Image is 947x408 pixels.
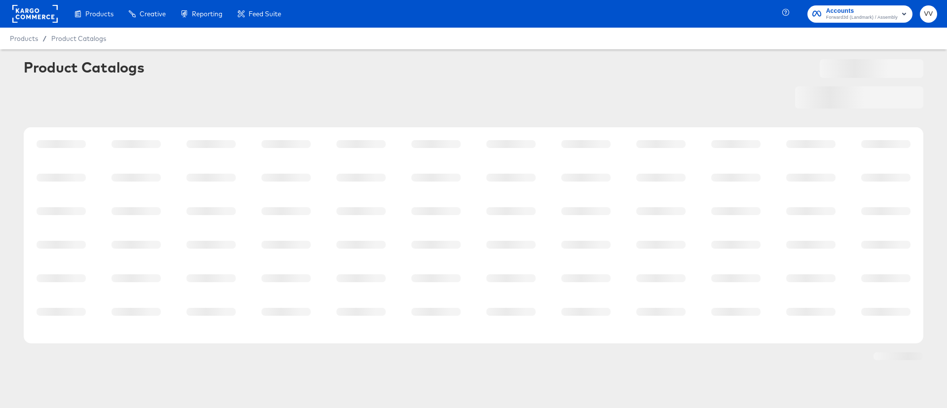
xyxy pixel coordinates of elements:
span: Products [10,35,38,42]
span: Products [85,10,113,18]
span: Reporting [192,10,222,18]
span: Creative [140,10,166,18]
div: Product Catalogs [24,59,144,75]
button: VV [920,5,937,23]
span: Feed Suite [249,10,281,18]
span: Forward3d (Landmark) / Assembly [826,14,898,22]
span: / [38,35,51,42]
span: Accounts [826,6,898,16]
span: VV [924,8,933,20]
a: Product Catalogs [51,35,106,42]
button: AccountsForward3d (Landmark) / Assembly [807,5,912,23]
